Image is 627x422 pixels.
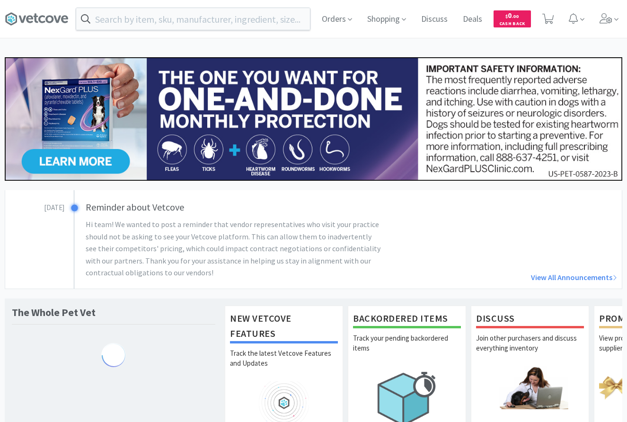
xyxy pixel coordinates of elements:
h1: Backordered Items [353,311,461,328]
a: $0.00Cash Back [494,6,531,32]
h1: Discuss [476,311,584,328]
span: 0 [505,11,519,20]
span: $ [505,13,508,19]
span: Cash Back [499,21,525,27]
p: Hi team! We wanted to post a reminder that vendor representatives who visit your practice should ... [86,219,383,279]
p: Join other purchasers and discuss everything inventory [476,333,584,366]
p: Track the latest Vetcove Features and Updates [230,348,338,381]
h3: [DATE] [5,200,64,213]
input: Search by item, sku, manufacturer, ingredient, size... [76,8,310,30]
p: Track your pending backordered items [353,333,461,366]
img: hero_discuss.png [476,366,584,409]
img: 24562ba5414042f391a945fa418716b7_350.jpg [5,57,622,181]
h1: New Vetcove Features [230,311,338,343]
a: Discuss [417,15,451,24]
span: . 00 [512,13,519,19]
a: View All Announcements [421,272,617,284]
h1: The Whole Pet Vet [12,306,96,319]
h3: Reminder about Vetcove [86,200,416,215]
a: Deals [459,15,486,24]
